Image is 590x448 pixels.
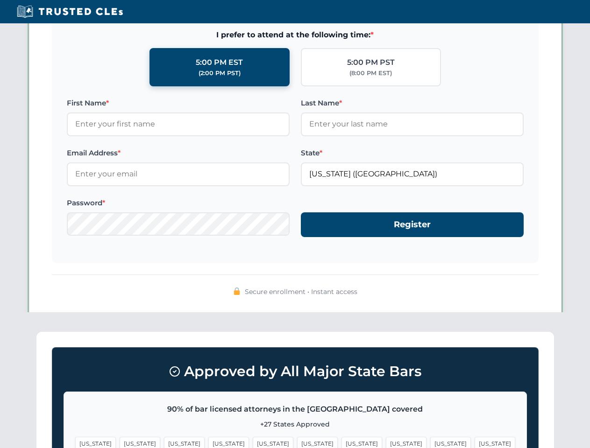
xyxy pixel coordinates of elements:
[67,98,290,109] label: First Name
[349,69,392,78] div: (8:00 PM EST)
[301,98,524,109] label: Last Name
[67,112,290,136] input: Enter your first name
[245,287,357,297] span: Secure enrollment • Instant access
[67,197,290,209] label: Password
[199,69,241,78] div: (2:00 PM PST)
[75,419,515,429] p: +27 States Approved
[233,287,241,295] img: 🔒
[301,212,524,237] button: Register
[14,5,126,19] img: Trusted CLEs
[347,56,395,69] div: 5:00 PM PST
[64,359,527,384] h3: Approved by All Major State Bars
[301,147,524,159] label: State
[75,403,515,415] p: 90% of bar licensed attorneys in the [GEOGRAPHIC_DATA] covered
[301,162,524,186] input: Florida (FL)
[196,56,243,69] div: 5:00 PM EST
[67,29,524,41] span: I prefer to attend at the following time:
[67,162,290,186] input: Enter your email
[67,147,290,159] label: Email Address
[301,112,524,136] input: Enter your last name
